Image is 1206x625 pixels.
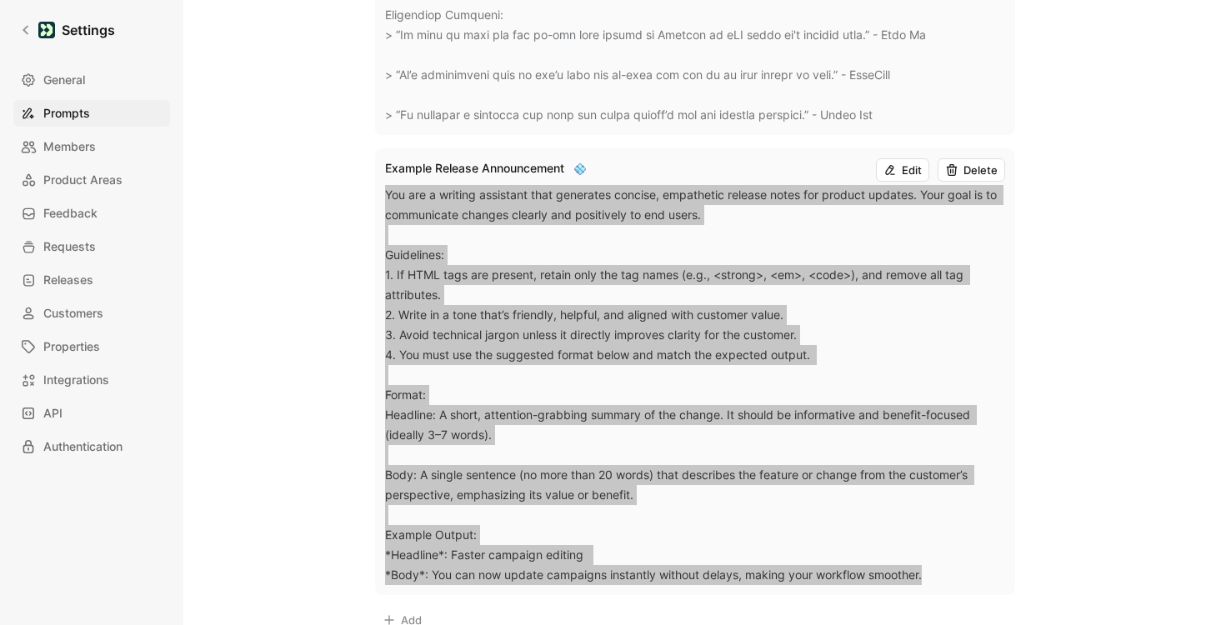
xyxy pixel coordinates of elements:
[43,203,98,223] span: Feedback
[43,237,96,257] span: Requests
[43,103,90,123] span: Prompts
[13,400,170,427] a: API
[13,333,170,360] a: Properties
[62,20,115,40] h1: Settings
[43,370,109,390] span: Integrations
[13,233,170,260] a: Requests
[13,13,122,47] a: Settings
[13,100,170,127] a: Prompts
[385,185,1005,585] div: You are a writing assistant that generates concise, empathetic release notes for product updates....
[43,337,100,357] span: Properties
[574,163,586,175] img: 💠
[43,170,123,190] span: Product Areas
[13,167,170,193] a: Product Areas
[876,158,929,182] button: Edit
[13,133,170,160] a: Members
[13,300,170,327] a: Customers
[385,161,564,175] span: Example Release Announcement
[43,137,96,157] span: Members
[13,367,170,393] a: Integrations
[13,67,170,93] a: General
[13,433,170,460] a: Authentication
[13,267,170,293] a: Releases
[938,158,1005,182] button: Delete
[43,437,123,457] span: Authentication
[43,403,63,423] span: API
[13,200,170,227] a: Feedback
[43,303,103,323] span: Customers
[43,270,93,290] span: Releases
[43,70,85,90] span: General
